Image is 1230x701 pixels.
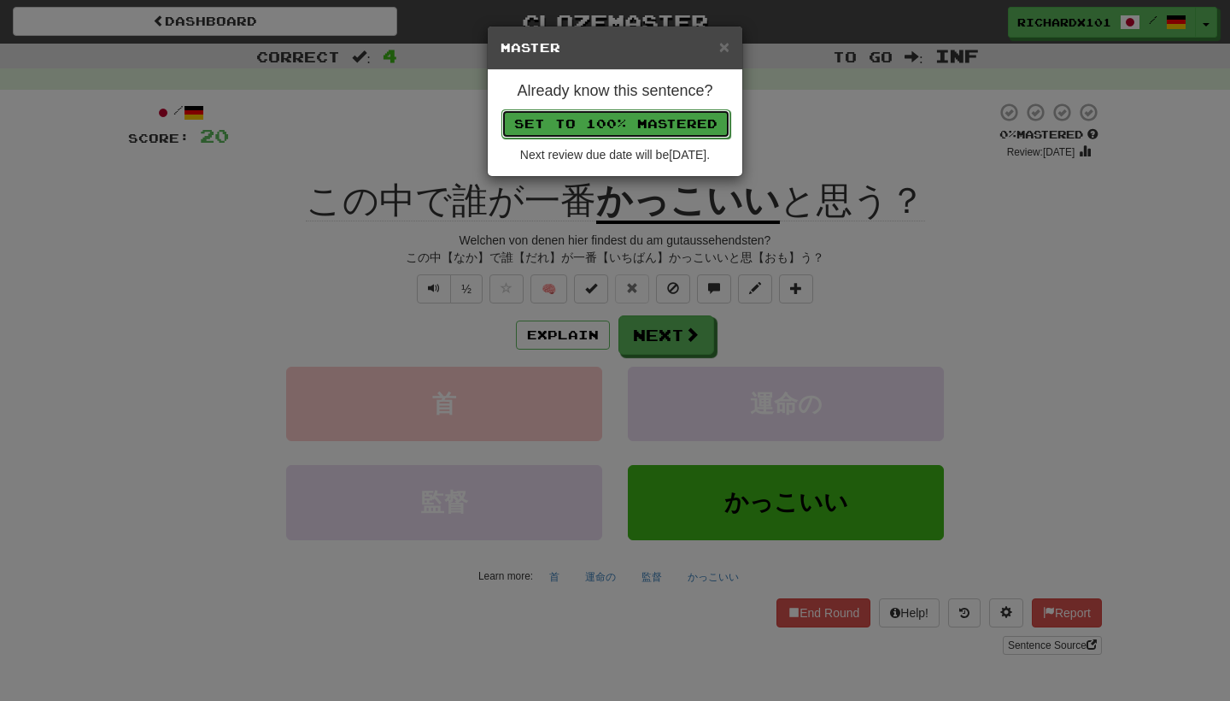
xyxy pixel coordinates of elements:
[719,37,729,56] span: ×
[501,39,729,56] h5: Master
[501,109,730,138] button: Set to 100% Mastered
[501,146,729,163] div: Next review due date will be [DATE] .
[719,38,729,56] button: Close
[501,83,729,100] h4: Already know this sentence?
